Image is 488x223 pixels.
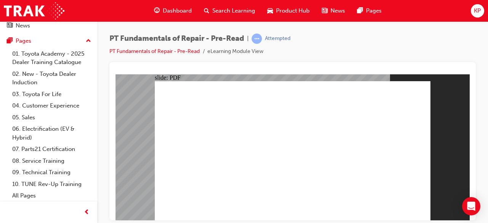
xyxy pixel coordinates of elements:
[154,6,160,16] span: guage-icon
[9,167,94,178] a: 09. Technical Training
[322,6,327,16] span: news-icon
[163,6,192,15] span: Dashboard
[3,34,94,48] button: Pages
[9,48,94,68] a: 01. Toyota Academy - 2025 Dealer Training Catalogue
[9,100,94,112] a: 04. Customer Experience
[252,34,262,44] span: learningRecordVerb_ATTEMPT-icon
[207,47,263,56] li: eLearning Module View
[16,37,31,45] div: Pages
[109,34,244,43] span: PT Fundamentals of Repair - Pre-Read
[276,6,310,15] span: Product Hub
[265,35,291,42] div: Attempted
[84,208,90,217] span: prev-icon
[351,3,388,19] a: pages-iconPages
[4,2,64,19] img: Trak
[9,123,94,143] a: 06. Electrification (EV & Hybrid)
[148,3,198,19] a: guage-iconDashboard
[109,48,200,55] a: PT Fundamentals of Repair - Pre-Read
[316,3,351,19] a: news-iconNews
[357,6,363,16] span: pages-icon
[198,3,261,19] a: search-iconSearch Learning
[9,88,94,100] a: 03. Toyota For Life
[261,3,316,19] a: car-iconProduct Hub
[331,6,345,15] span: News
[9,190,94,202] a: All Pages
[474,6,481,15] span: KP
[462,197,480,215] div: Open Intercom Messenger
[9,178,94,190] a: 10. TUNE Rev-Up Training
[16,21,30,30] div: News
[9,155,94,167] a: 08. Service Training
[3,19,94,33] a: News
[204,6,209,16] span: search-icon
[247,34,249,43] span: |
[9,68,94,88] a: 02. New - Toyota Dealer Induction
[7,38,13,45] span: pages-icon
[212,6,255,15] span: Search Learning
[9,143,94,155] a: 07. Parts21 Certification
[7,22,13,29] span: news-icon
[366,6,382,15] span: Pages
[9,112,94,124] a: 05. Sales
[471,4,484,18] button: KP
[86,36,91,46] span: up-icon
[267,6,273,16] span: car-icon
